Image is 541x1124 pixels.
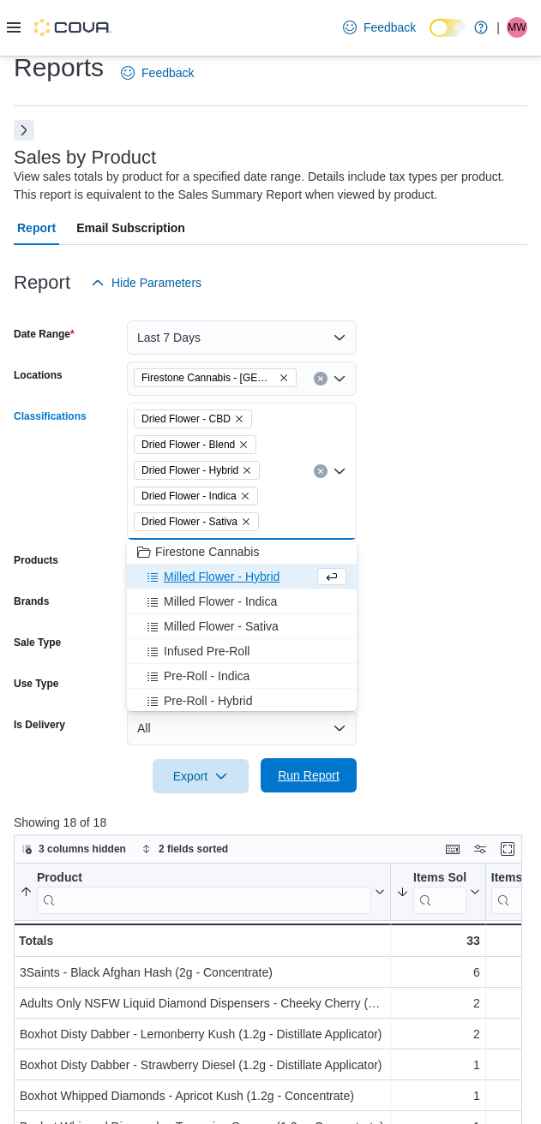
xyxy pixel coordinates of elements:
[14,368,63,382] label: Locations
[159,842,228,856] span: 2 fields sorted
[134,435,256,454] span: Dried Flower - Blend
[261,758,357,792] button: Run Report
[20,870,385,913] button: Product
[134,512,259,531] span: Dried Flower - Sativa
[141,410,231,427] span: Dried Flower - CBD
[413,870,466,913] div: Items Sold
[396,870,480,913] button: Items Sold
[20,1055,385,1075] div: Boxhot Disty Dabber - Strawberry Diesel (1.2g - Distillate Applicator)
[14,410,87,423] label: Classifications
[134,410,252,428] span: Dried Flower - CBD
[470,839,490,859] button: Display options
[127,589,357,614] button: Milled Flower - Indica
[507,17,527,38] div: Mike Wilson
[430,37,430,38] span: Dark Mode
[14,120,34,140] button: Next
[497,839,518,859] button: Enter fullscreen
[240,491,250,501] button: Remove Dried Flower - Indica from selection in this group
[279,373,289,383] button: Remove Firestone Cannabis - Sylvan Lake from selection in this group
[37,870,371,886] div: Product
[134,461,260,480] span: Dried Flower - Hybrid
[127,320,357,355] button: Last 7 Days
[508,17,526,38] span: MW
[127,614,357,639] button: Milled Flower - Sativa
[134,368,297,387] span: Firestone Cannabis - Sylvan Lake
[20,1085,385,1106] div: Boxhot Whipped Diamonds - Apricot Kush (1.2g - Concentrate)
[111,274,201,291] span: Hide Parameters
[20,1024,385,1044] div: Boxhot Disty Dabber - Lemonberry Kush (1.2g - Distillate Applicator)
[127,639,357,664] button: Infused Pre-Roll
[430,19,466,37] input: Dark Mode
[278,767,340,784] span: Run Report
[141,462,238,479] span: Dried Flower - Hybrid
[14,553,58,567] label: Products
[141,64,194,81] span: Feedback
[127,565,357,589] button: Milled Flower - Hybrid
[141,513,237,530] span: Dried Flower - Sativa
[20,993,385,1013] div: Adults Only NSFW Liquid Diamond Dispensers - Cheeky Cherry (1g - Concentrate)
[241,517,251,527] button: Remove Dried Flower - Sativa from selection in this group
[134,487,258,505] span: Dried Flower - Indica
[442,839,463,859] button: Keyboard shortcuts
[141,487,237,505] span: Dried Flower - Indica
[164,568,280,585] span: Milled Flower - Hybrid
[396,1024,480,1044] div: 2
[84,266,208,300] button: Hide Parameters
[37,870,371,913] div: Product
[238,439,249,450] button: Remove Dried Flower - Blend from selection in this group
[364,19,416,36] span: Feedback
[39,842,126,856] span: 3 columns hidden
[14,51,104,85] h1: Reports
[127,664,357,689] button: Pre-Roll - Indica
[164,593,277,610] span: Milled Flower - Indica
[127,540,357,565] button: Firestone Cannabis
[163,759,238,793] span: Export
[14,595,49,608] label: Brands
[17,211,56,245] span: Report
[76,211,185,245] span: Email Subscription
[314,464,328,478] button: Clear input
[314,372,328,386] button: Clear input
[234,414,244,424] button: Remove Dried Flower - CBD from selection in this group
[242,465,252,475] button: Remove Dried Flower - Hybrid from selection in this group
[164,643,249,660] span: Infused Pre-Roll
[164,667,249,685] span: Pre-Roll - Indica
[396,1055,480,1075] div: 1
[141,436,235,453] span: Dried Flower - Blend
[413,870,466,886] div: Items Sold
[164,618,279,635] span: Milled Flower - Sativa
[114,56,201,90] a: Feedback
[14,677,58,691] label: Use Type
[14,147,156,168] h3: Sales by Product
[14,327,75,341] label: Date Range
[153,759,249,793] button: Export
[141,369,275,386] span: Firestone Cannabis - [GEOGRAPHIC_DATA]
[34,19,111,36] img: Cova
[19,930,385,951] div: Totals
[20,962,385,983] div: 3Saints - Black Afghan Hash (2g - Concentrate)
[155,543,259,560] span: Firestone Cannabis
[127,711,357,745] button: All
[135,839,235,859] button: 2 fields sorted
[164,692,252,709] span: Pre-Roll - Hybrid
[14,718,65,732] label: Is Delivery
[14,168,519,204] div: View sales totals by product for a specified date range. Details include tax types per product. T...
[15,839,133,859] button: 3 columns hidden
[333,464,346,478] button: Close list of options
[396,993,480,1013] div: 2
[336,10,423,45] a: Feedback
[396,930,480,951] div: 33
[496,17,500,38] p: |
[127,689,357,714] button: Pre-Roll - Hybrid
[396,962,480,983] div: 6
[333,372,346,386] button: Open list of options
[396,1085,480,1106] div: 1
[14,814,527,831] p: Showing 18 of 18
[14,636,61,649] label: Sale Type
[14,272,70,293] h3: Report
